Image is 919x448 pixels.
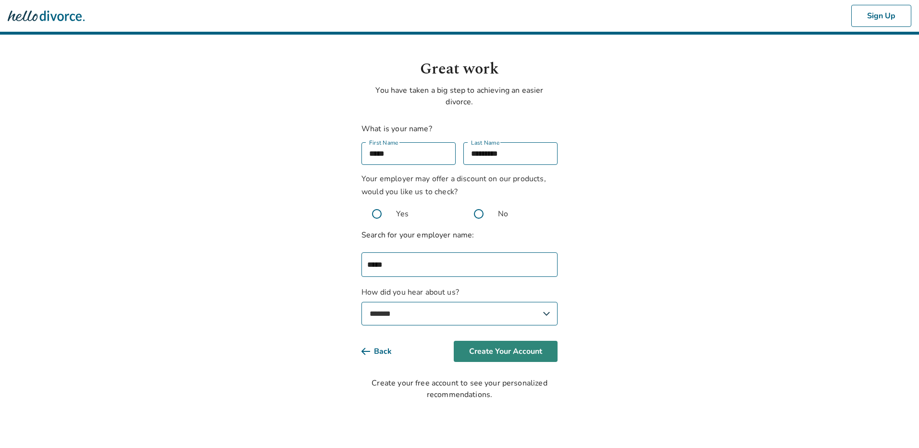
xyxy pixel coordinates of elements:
label: Search for your employer name: [361,230,474,240]
span: Yes [396,208,409,220]
label: First Name [369,138,398,148]
h1: Great work [361,58,558,81]
iframe: Chat Widget [871,402,919,448]
button: Back [361,341,407,362]
span: Your employer may offer a discount on our products, would you like us to check? [361,174,546,197]
label: How did you hear about us? [361,286,558,325]
label: What is your name? [361,124,432,134]
img: Hello Divorce Logo [8,6,85,25]
p: You have taken a big step to achieving an easier divorce. [361,85,558,108]
div: Create your free account to see your personalized recommendations. [361,377,558,400]
select: How did you hear about us? [361,302,558,325]
button: Sign Up [851,5,911,27]
span: No [498,208,508,220]
label: Last Name [471,138,500,148]
button: Create Your Account [454,341,558,362]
